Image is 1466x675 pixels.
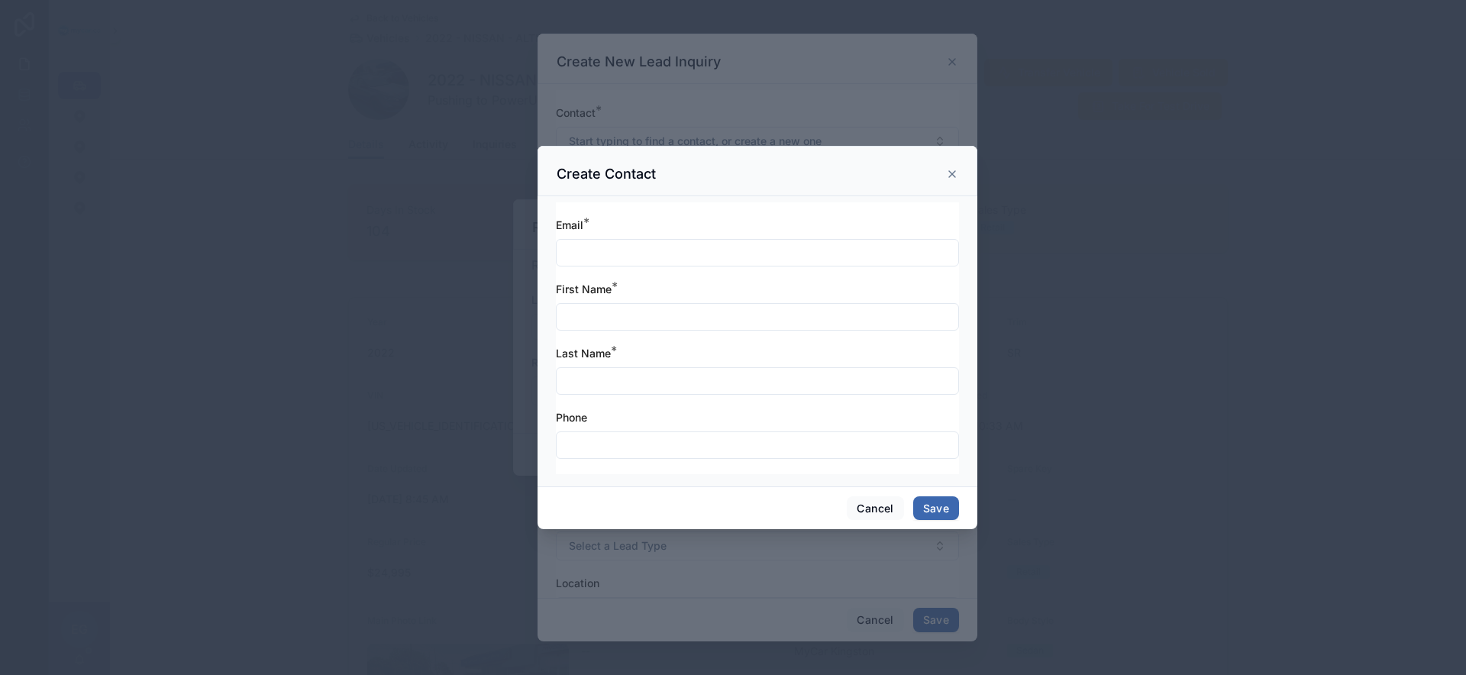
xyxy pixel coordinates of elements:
span: Phone [556,411,587,424]
button: Cancel [847,496,903,521]
span: Last Name [556,347,611,360]
h3: Create Contact [557,165,656,183]
span: First Name [556,283,612,296]
button: Save [913,496,959,521]
span: Email [556,218,583,231]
